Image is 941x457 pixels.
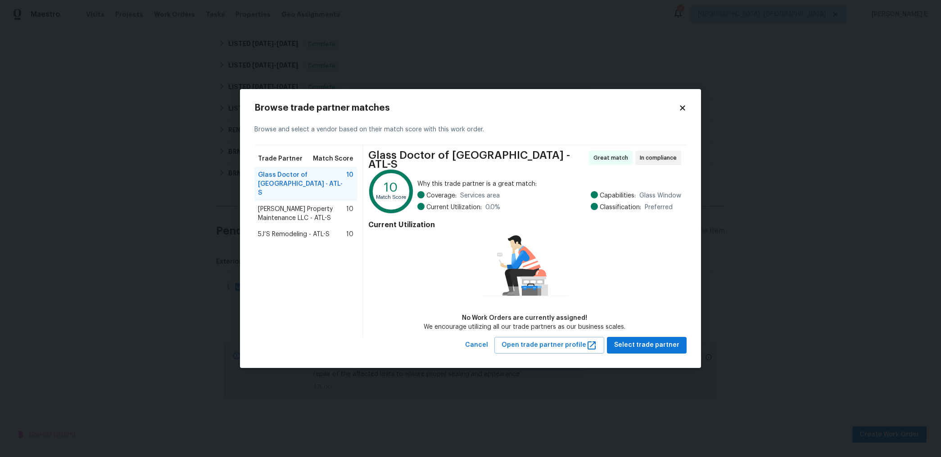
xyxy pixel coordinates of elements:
[424,314,625,323] div: No Work Orders are currently assigned!
[346,205,353,223] span: 10
[258,205,346,223] span: [PERSON_NAME] Property Maintenance LLC - ATL-S
[502,340,597,351] span: Open trade partner profile
[258,230,330,239] span: 5J’S Remodeling - ATL-S
[494,337,604,354] button: Open trade partner profile
[465,340,488,351] span: Cancel
[461,337,492,354] button: Cancel
[254,114,687,145] div: Browse and select a vendor based on their match score with this work order.
[313,154,353,163] span: Match Score
[639,191,681,200] span: Glass Window
[368,151,586,169] span: Glass Doctor of [GEOGRAPHIC_DATA] - ATL-S
[593,153,632,162] span: Great match
[258,170,346,197] span: Glass Doctor of [GEOGRAPHIC_DATA] - ATL-S
[384,181,398,194] text: 10
[607,337,687,354] button: Select trade partner
[614,340,679,351] span: Select trade partner
[640,153,680,162] span: In compliance
[426,203,482,212] span: Current Utilization:
[460,191,500,200] span: Services area
[600,203,641,212] span: Classification:
[346,170,353,197] span: 10
[346,230,353,239] span: 10
[368,220,681,229] h4: Current Utilization
[426,191,457,200] span: Coverage:
[417,179,681,188] span: Why this trade partner is a great match:
[485,203,500,212] span: 0.0 %
[600,191,636,200] span: Capabilities:
[376,195,406,200] text: Match Score
[254,103,679,112] h2: Browse trade partner matches
[258,154,303,163] span: Trade Partner
[645,203,673,212] span: Preferred
[424,323,625,332] div: We encourage utilizing all our trade partners as our business scales.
